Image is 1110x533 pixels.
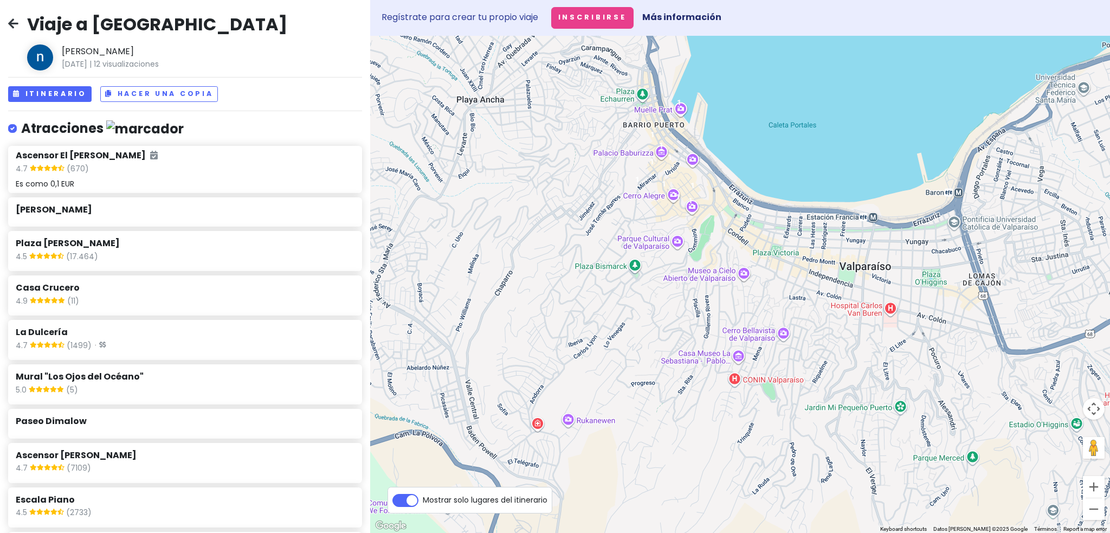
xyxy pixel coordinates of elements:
font: 4.7 [16,163,28,174]
div: La Dulcería [628,170,652,194]
font: (2733) [66,507,92,518]
button: Map camera controls [1083,398,1105,420]
font: (1499) [67,340,92,351]
div: Ascensor El Peral [643,125,667,149]
font: 4.5 [16,251,27,262]
button: Hacer una copia [100,86,218,102]
button: Inscribirse [551,7,634,29]
font: Mostrar solo lugares del itinerario [423,495,547,505]
font: [PERSON_NAME] [16,203,92,216]
font: Itinerario [25,89,87,98]
font: Paseo Dimalow [16,415,87,427]
font: Escala Piano [16,493,75,506]
font: 4.7 [16,463,28,473]
font: 4.9 [16,296,28,306]
div: Paseo Dimalow [669,187,693,211]
img: Google [373,519,409,533]
button: Itinerario [8,86,92,102]
i: Añadido al itinerario [150,151,158,159]
font: [DATE] [62,59,87,69]
font: [PERSON_NAME] [62,45,134,57]
font: 4.5 [16,507,27,518]
div: Mural "Los Ojos del Océano" [655,174,679,198]
font: Ascensor [PERSON_NAME] [16,449,137,461]
font: (17.464) [66,251,98,262]
div: Paseo Yugoslavo [652,136,676,159]
font: Plaza [PERSON_NAME] [16,237,120,249]
font: 5.0 [16,384,27,395]
font: Inscribirse [558,13,627,22]
font: (5) [66,384,78,395]
font: (7109) [67,463,91,473]
font: | [89,59,92,69]
font: Regístrate para crear tu propio viaje [382,11,538,23]
button: Zoom out [1083,498,1105,520]
font: Términos [1034,526,1057,532]
font: Atracciones [21,119,104,137]
button: Zoom in [1083,476,1105,498]
a: Más información [642,11,721,23]
font: Mural "Los Ojos del Océano" [16,370,144,383]
a: Términos (se abre en una nueva pestaña) [1034,526,1057,532]
img: Autor [27,44,53,70]
font: 4.7 [16,340,28,351]
font: · [95,341,96,349]
font: Es como 0,1 EUR [16,178,74,189]
font: Viaje a [GEOGRAPHIC_DATA] [27,12,287,36]
font: (670) [67,163,89,174]
div: Escala Piano [683,176,707,200]
div: Muelle Prat [670,93,694,117]
div: Plaza Sotomayor [652,111,676,134]
font: 12 [94,59,100,69]
div: Escalera de Colores [661,147,685,171]
div: Casa Crucero [643,152,667,176]
img: marcador [106,120,184,137]
a: Report a map error [1063,526,1107,532]
font: visualizaciones [102,59,159,69]
font: Datos [PERSON_NAME] ©2025 Google [933,526,1028,532]
button: Arrastre a Pegman al mapa para abrir Street View [1083,437,1105,459]
a: Abrir esta área en Google Maps (abre una nueva ventana) [373,519,409,533]
font: (11) [67,296,79,306]
font: Ascensor El [PERSON_NAME] [16,149,146,162]
button: Atajos de teclado [880,525,927,533]
font: Hacer una copia [118,89,214,98]
font: La Dulcería [16,326,68,338]
div: Ascensor Reina Victoria [681,191,705,215]
font: Casa Crucero [16,281,80,294]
